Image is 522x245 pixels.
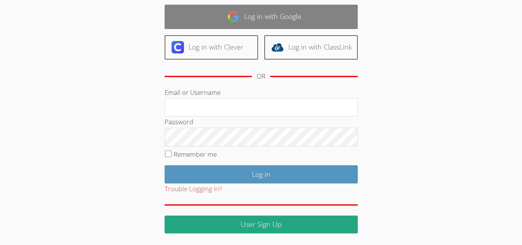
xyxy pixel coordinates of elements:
[165,165,358,183] input: Log in
[173,150,217,159] label: Remember me
[271,41,284,53] img: classlink-logo-d6bb404cc1216ec64c9a2012d9dc4662098be43eaf13dc465df04b49fa7ab582.svg
[227,10,240,23] img: google-logo-50288ca7cdecda66e5e0955fdab243c47b7ad437acaf1139b6f446037453330a.svg
[165,117,193,126] label: Password
[165,88,221,97] label: Email or Username
[172,41,184,53] img: clever-logo-6eab21bc6e7a338710f1a6ff85c0baf02591cd810cc4098c63d3a4b26e2feb20.svg
[165,183,222,195] button: Trouble Logging In?
[165,5,358,29] a: Log in with Google
[165,216,358,234] a: User Sign Up
[264,35,358,60] a: Log in with ClassLink
[165,35,258,60] a: Log in with Clever
[257,71,265,82] div: OR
